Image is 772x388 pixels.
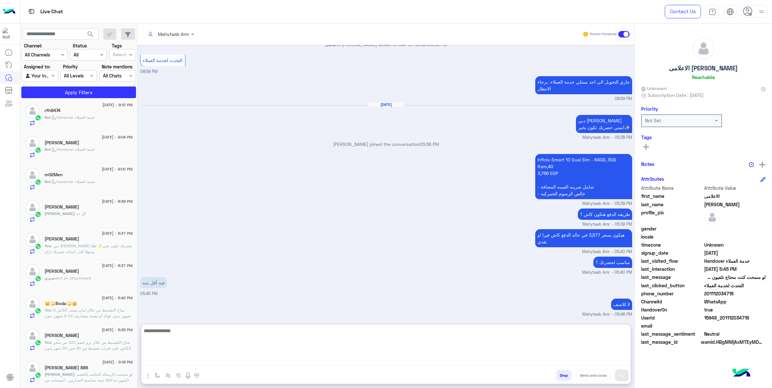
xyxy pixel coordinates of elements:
[576,115,632,133] p: 21/8/2025, 5:38 PM
[576,370,610,381] button: Send and close
[648,92,704,98] span: Subscription Date : [DATE]
[641,306,703,313] span: HandoverOn
[3,28,14,40] img: 1403182699927242
[35,211,41,218] img: WhatsApp
[25,104,40,118] img: defaultAdmin.png
[535,76,632,94] p: 20/8/2025, 8:59 PM
[730,362,753,385] img: hulul-logo.png
[641,250,703,256] span: signup_date
[641,106,658,112] h6: Priority
[45,140,79,146] h5: Mohamed Yousef
[45,308,51,312] span: You
[582,311,632,318] span: Mahytaab Amr - 05:46 PM
[582,270,632,276] span: Mahytaab Amr - 05:40 PM
[45,115,51,120] span: Bot
[25,361,40,375] img: defaultAdmin.png
[112,42,122,49] label: Tags
[704,290,766,297] span: 201112034718
[51,115,95,120] span: : Handover خدمة العملاء
[102,359,132,365] span: [DATE] - 6:18 PM
[759,162,765,168] img: add
[45,172,63,178] h5: m02Men
[87,30,94,38] span: search
[25,297,40,311] img: defaultAdmin.png
[368,102,404,107] h6: [DATE]
[615,96,632,102] span: 08:59 PM
[641,176,664,182] h6: Attributes
[669,65,738,72] h5: الاعلامى [PERSON_NAME]
[184,372,192,380] img: send voice note
[704,274,766,281] span: لو سمحت كنت محتاج تلفيون ف حدود 3000 ج كاش
[25,200,40,215] img: defaultAdmin.png
[165,373,171,378] img: Trigger scenario
[45,211,74,216] span: [PERSON_NAME]
[704,233,766,240] span: null
[40,7,63,16] p: Live Chat
[641,266,703,272] span: last_interaction
[428,42,447,47] span: 08:59 PM
[102,102,132,108] span: [DATE] - 9:12 PM
[641,322,703,329] span: email
[704,306,766,313] span: true
[45,243,51,248] span: You
[63,63,78,70] label: Priority
[24,42,42,49] label: Channel:
[590,32,617,37] small: Human Handover
[693,37,715,59] img: defaultAdmin.png
[144,372,152,380] img: send attachment
[420,141,439,147] span: 05:38 PM
[704,201,766,208] span: أحمد حسان
[641,85,666,92] span: Unknown
[140,69,158,74] span: 08:59 PM
[25,264,40,279] img: defaultAdmin.png
[173,370,184,381] button: create order
[102,295,132,301] span: [DATE] - 5:42 PM
[102,134,132,140] span: [DATE] - 9:04 PM
[140,41,632,48] p: الاعلامى [PERSON_NAME] asked to talk to human
[21,87,136,98] button: Apply Filters
[582,221,632,228] span: Mahytaab Amr - 05:39 PM
[102,230,132,236] span: [DATE] - 5:37 PM
[155,373,160,378] img: select flow
[102,63,132,70] label: Note mentions
[593,257,632,268] p: 21/8/2025, 5:40 PM
[35,243,41,250] img: WhatsApp
[692,74,715,80] h6: Reachable
[704,331,766,337] span: 0
[704,209,720,225] img: defaultAdmin.png
[35,372,41,378] img: WhatsApp
[704,258,766,264] span: Handover خدمة العملاء
[176,373,181,378] img: create order
[704,250,766,256] span: 2024-09-16T07:16:14.914Z
[24,63,50,70] label: Assigned to:
[535,229,632,247] p: 21/8/2025, 5:40 PM
[102,263,132,269] span: [DATE] - 8:37 PM
[45,365,88,371] h5: Mohamed ib 886
[704,241,766,248] span: Unknown
[45,276,54,281] span: صبرى
[582,135,632,141] span: Mahytaab Amr - 05:38 PM
[45,372,74,377] span: [PERSON_NAME]
[83,28,99,42] button: search
[35,308,41,314] img: WhatsApp
[25,329,40,343] img: defaultAdmin.png
[45,236,79,242] h5: Ahmed Elewa
[578,209,632,220] p: 21/8/2025, 5:39 PM
[3,5,16,18] img: Logo
[112,51,126,59] div: Select
[641,209,703,224] span: profile_pic
[140,141,632,148] p: [PERSON_NAME] joined the conversation
[757,8,766,16] img: profile
[73,42,87,49] label: Status
[102,166,132,172] span: [DATE] - 9:00 PM
[45,204,79,210] h5: Ahmed Yahia
[102,199,132,204] span: [DATE] - 8:39 PM
[45,243,132,254] span: دبي فون ماهيتاب عمرو اتمني حضرتك تكون بخير✨ اهلا وسهلا اقدر اساعد حضرتك ازاي
[194,373,199,378] img: make a call
[641,258,703,264] span: last_visited_flow
[35,275,41,282] img: WhatsApp
[140,291,158,296] span: 05:45 PM
[582,201,632,207] span: Mahytaab Amr - 05:39 PM
[45,269,79,274] h5: صبرى خلف
[25,232,40,247] img: defaultAdmin.png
